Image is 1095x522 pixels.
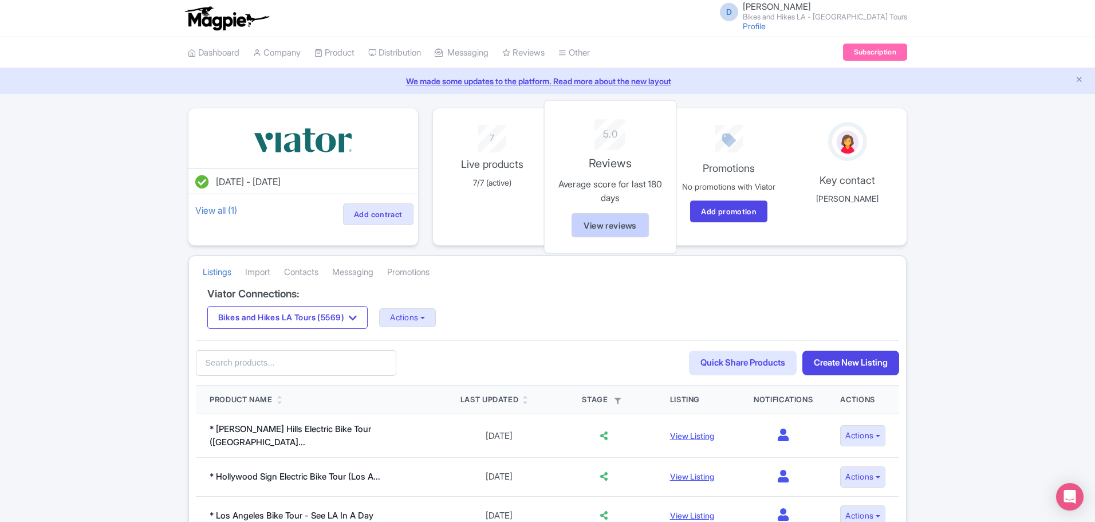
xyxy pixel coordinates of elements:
img: avatar_key_member-9c1dde93af8b07d7383eb8b5fb890c87.png [834,128,861,156]
a: * Hollywood Sign Electric Bike Tour (Los A... [210,471,380,482]
a: View reviews [572,213,649,237]
div: Product Name [210,394,273,406]
td: [DATE] [447,458,552,497]
p: No promotions with Viator [676,180,781,193]
img: logo-ab69f6fb50320c5b225c76a69d11143b.png [182,6,271,31]
a: Add promotion [690,201,767,222]
div: 7 [440,125,545,145]
p: [PERSON_NAME] [795,193,900,205]
a: Contacts [284,257,318,288]
p: Key contact [795,172,900,188]
a: View all (1) [193,202,239,218]
a: Messaging [332,257,373,288]
span: D [720,3,738,21]
a: * [PERSON_NAME] Hills Electric Bike Tour ([GEOGRAPHIC_DATA]... [210,423,371,448]
button: Close announcement [1075,74,1084,87]
i: Filter by stage [615,398,621,404]
a: Company [253,37,301,69]
a: Product [314,37,355,69]
button: Bikes and Hikes LA Tours (5569) [207,306,368,329]
p: Promotions [676,160,781,176]
th: Listing [656,386,740,414]
div: Stage [565,394,643,406]
a: Subscription [843,44,907,61]
small: Bikes and Hikes LA - [GEOGRAPHIC_DATA] Tours [743,13,907,21]
button: Actions [840,425,885,446]
a: Distribution [368,37,421,69]
span: [DATE] - [DATE] [216,176,281,187]
th: Notifications [740,386,826,414]
th: Actions [826,386,899,414]
a: Dashboard [188,37,239,69]
a: Listings [203,257,231,288]
span: [PERSON_NAME] [743,1,811,12]
a: Other [558,37,590,69]
a: View Listing [670,511,714,520]
a: D [PERSON_NAME] Bikes and Hikes LA - [GEOGRAPHIC_DATA] Tours [713,2,907,21]
button: Actions [379,308,436,327]
a: View Listing [670,431,714,441]
a: Add contract [343,203,413,225]
a: Messaging [435,37,489,69]
a: Profile [743,21,766,31]
div: Last Updated [460,394,519,406]
p: 7/7 (active) [440,176,545,189]
p: Live products [440,156,545,172]
td: [DATE] [447,414,552,458]
div: Open Intercom Messenger [1056,483,1084,511]
p: Average score for last 180 days [553,177,669,204]
button: Actions [840,466,885,488]
a: Create New Listing [802,351,899,375]
p: Reviews [553,154,669,171]
a: Quick Share Products [689,351,797,375]
a: * Los Angeles Bike Tour - See LA In A Day [210,510,373,521]
input: Search products... [196,350,396,376]
a: Import [245,257,270,288]
img: vbqrramwp3xkpi4ekcjz.svg [251,122,355,159]
a: Reviews [502,37,545,69]
a: View Listing [670,472,714,481]
div: 5.0 [553,119,669,142]
a: Promotions [387,257,430,288]
h4: Viator Connections: [207,288,888,300]
a: We made some updates to the platform. Read more about the new layout [7,75,1088,87]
